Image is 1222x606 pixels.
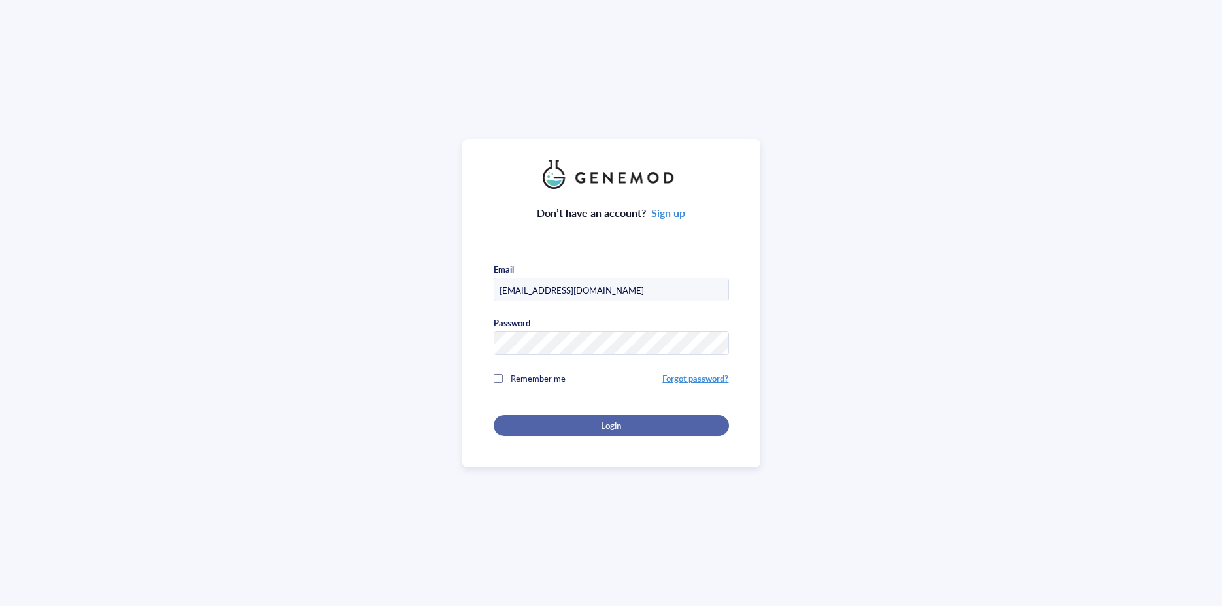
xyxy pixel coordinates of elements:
[494,317,530,329] div: Password
[601,420,621,431] span: Login
[543,160,680,189] img: genemod_logo_light-BcqUzbGq.png
[511,372,566,384] span: Remember me
[651,205,685,220] a: Sign up
[662,372,728,384] a: Forgot password?
[494,263,514,275] div: Email
[537,205,686,222] div: Don’t have an account?
[494,415,729,436] button: Login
